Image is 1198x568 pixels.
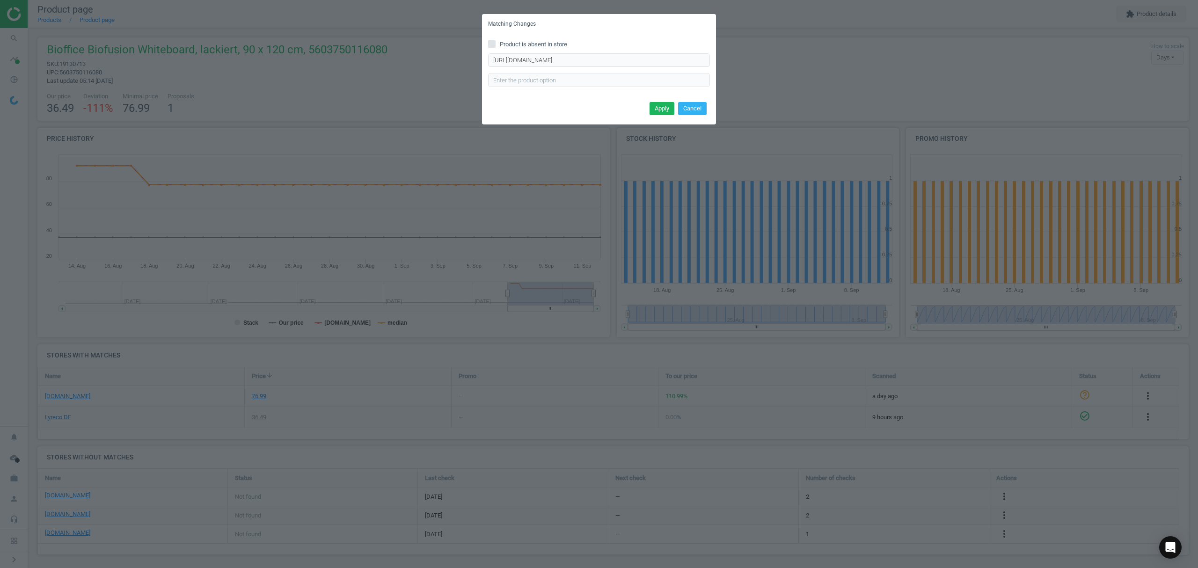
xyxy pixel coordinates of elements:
input: Enter correct product URL [488,53,710,67]
button: Cancel [678,102,707,115]
input: Enter the product option [488,73,710,87]
div: Open Intercom Messenger [1159,536,1182,559]
h5: Matching Changes [488,20,536,28]
button: Apply [650,102,674,115]
span: Product is absent in store [498,40,569,49]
